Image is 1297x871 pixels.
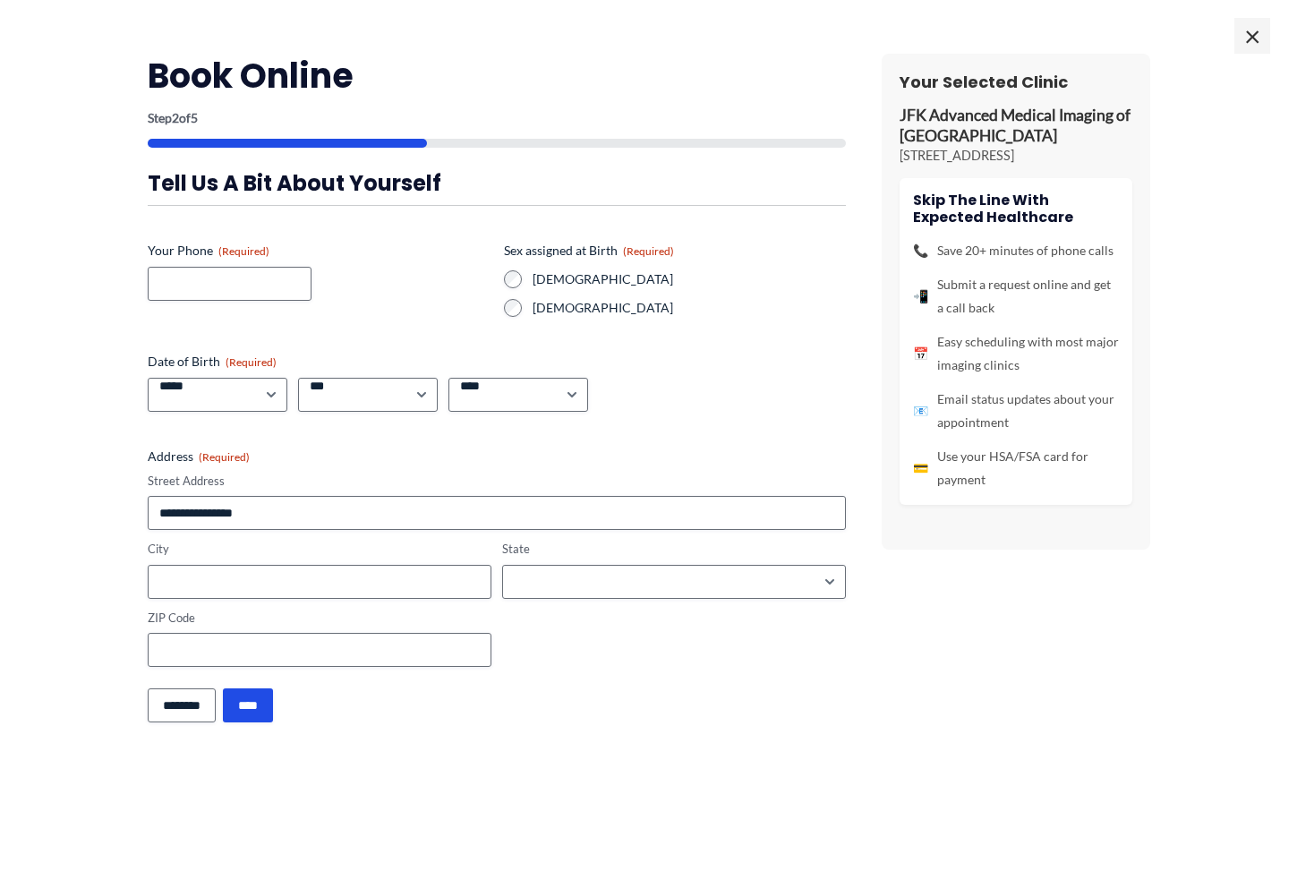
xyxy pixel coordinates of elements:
p: [STREET_ADDRESS] [900,147,1132,165]
li: Email status updates about your appointment [913,388,1119,434]
p: Step of [148,112,846,124]
label: ZIP Code [148,610,491,627]
span: (Required) [199,450,250,464]
label: City [148,541,491,558]
span: 📞 [913,239,928,262]
span: 📧 [913,399,928,423]
h3: Your Selected Clinic [900,72,1132,92]
h4: Skip the line with Expected Healthcare [913,192,1119,226]
h3: Tell us a bit about yourself [148,169,846,197]
span: (Required) [226,355,277,369]
label: Your Phone [148,242,490,260]
span: (Required) [623,244,674,258]
li: Use your HSA/FSA card for payment [913,445,1119,491]
legend: Address [148,448,250,465]
h2: Book Online [148,54,846,98]
span: 📅 [913,342,928,365]
p: JFK Advanced Medical Imaging of [GEOGRAPHIC_DATA] [900,106,1132,147]
li: Easy scheduling with most major imaging clinics [913,330,1119,377]
label: [DEMOGRAPHIC_DATA] [533,270,846,288]
label: Street Address [148,473,846,490]
legend: Date of Birth [148,353,277,371]
label: State [502,541,846,558]
li: Save 20+ minutes of phone calls [913,239,1119,262]
span: 5 [191,110,198,125]
label: [DEMOGRAPHIC_DATA] [533,299,846,317]
legend: Sex assigned at Birth [504,242,674,260]
span: × [1234,18,1270,54]
span: 💳 [913,457,928,480]
li: Submit a request online and get a call back [913,273,1119,320]
span: 📲 [913,285,928,308]
span: (Required) [218,244,269,258]
span: 2 [172,110,179,125]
